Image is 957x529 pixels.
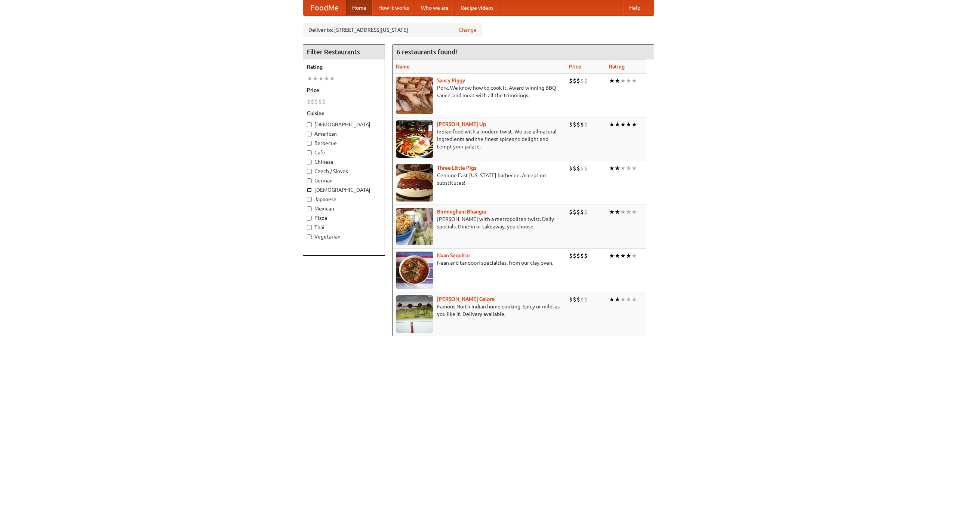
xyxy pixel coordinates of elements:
[307,205,381,212] label: Mexican
[396,172,563,187] p: Genuine East [US_STATE] barbecue. Accept no substitutes!
[626,77,631,85] li: ★
[397,48,457,55] ng-pluralize: 6 restaurants found!
[580,77,584,85] li: $
[314,98,318,106] li: $
[307,110,381,117] h5: Cuisine
[584,252,588,260] li: $
[615,164,620,172] li: ★
[631,208,637,216] li: ★
[307,233,381,240] label: Vegetarian
[396,303,563,318] p: Famous North Indian home cooking. Spicy or mild, as you like it. Delivery available.
[580,120,584,129] li: $
[631,120,637,129] li: ★
[396,208,433,245] img: bhangra.jpg
[307,206,312,211] input: Mexican
[609,164,615,172] li: ★
[307,160,312,164] input: Chinese
[584,164,588,172] li: $
[307,188,312,193] input: [DEMOGRAPHIC_DATA]
[437,121,486,127] a: [PERSON_NAME] Up
[626,252,631,260] li: ★
[307,224,381,231] label: Thai
[609,64,625,70] a: Rating
[620,120,626,129] li: ★
[307,197,312,202] input: Japanese
[569,252,573,260] li: $
[584,77,588,85] li: $
[576,120,580,129] li: $
[307,141,312,146] input: Barbecue
[626,164,631,172] li: ★
[307,132,312,136] input: American
[631,252,637,260] li: ★
[459,26,477,34] a: Change
[573,120,576,129] li: $
[615,120,620,129] li: ★
[580,164,584,172] li: $
[307,158,381,166] label: Chinese
[303,0,346,15] a: FoodMe
[584,120,588,129] li: $
[609,120,615,129] li: ★
[307,216,312,221] input: Pizza
[569,120,573,129] li: $
[631,164,637,172] li: ★
[307,139,381,147] label: Barbecue
[626,120,631,129] li: ★
[372,0,415,15] a: How it works
[576,164,580,172] li: $
[307,150,312,155] input: Cafe
[307,225,312,230] input: Thai
[396,64,410,70] a: Name
[626,208,631,216] li: ★
[437,77,465,83] a: Saucy Piggy
[573,77,576,85] li: $
[396,120,433,158] img: curryup.jpg
[580,252,584,260] li: $
[303,23,482,37] div: Deliver to: [STREET_ADDRESS][US_STATE]
[396,128,563,150] p: Indian food with a modern twist. We use all-natural ingredients and the finest spices to delight ...
[396,295,433,333] img: currygalore.jpg
[346,0,372,15] a: Home
[615,77,620,85] li: ★
[307,234,312,239] input: Vegetarian
[396,164,433,202] img: littlepigs.jpg
[576,208,580,216] li: $
[609,208,615,216] li: ★
[307,74,313,83] li: ★
[307,178,312,183] input: German
[415,0,455,15] a: Who we are
[313,74,318,83] li: ★
[437,252,470,258] a: Naan Sequitur
[609,295,615,304] li: ★
[322,98,326,106] li: $
[569,164,573,172] li: $
[615,208,620,216] li: ★
[307,177,381,184] label: German
[573,208,576,216] li: $
[609,252,615,260] li: ★
[396,215,563,230] p: [PERSON_NAME] with a metropolitan twist. Daily specials. Dine-in or takeaway, you choose.
[307,167,381,175] label: Czech / Slovak
[307,86,381,94] h5: Price
[573,295,576,304] li: $
[615,295,620,304] li: ★
[437,209,486,215] a: Birmingham Bhangra
[437,296,495,302] a: [PERSON_NAME] Galore
[620,252,626,260] li: ★
[569,64,581,70] a: Price
[576,77,580,85] li: $
[580,208,584,216] li: $
[580,295,584,304] li: $
[307,122,312,127] input: [DEMOGRAPHIC_DATA]
[573,252,576,260] li: $
[584,208,588,216] li: $
[620,164,626,172] li: ★
[569,208,573,216] li: $
[620,77,626,85] li: ★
